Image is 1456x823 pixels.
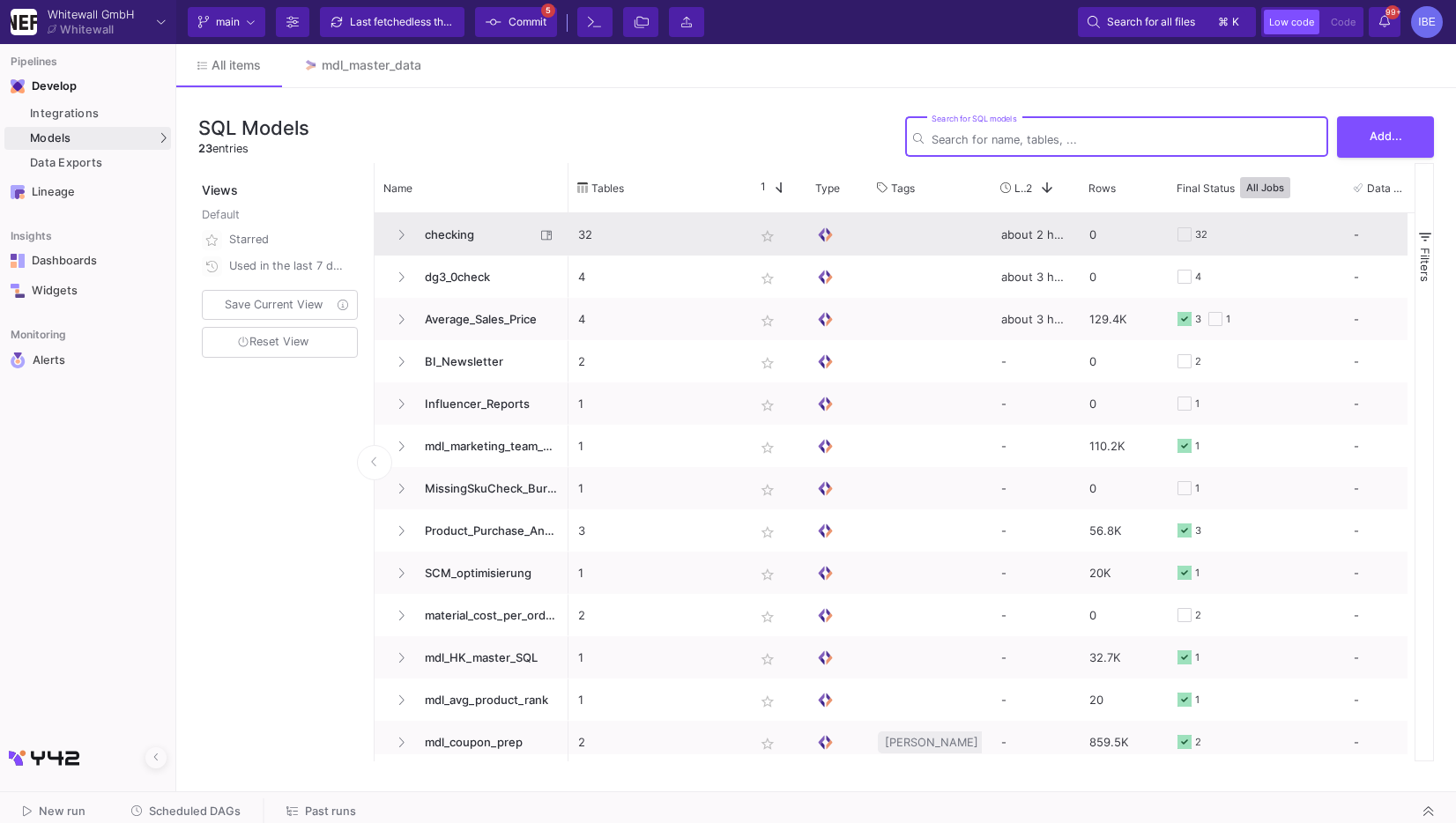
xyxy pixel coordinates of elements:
span: Rows [1088,182,1116,195]
div: about 3 hours ago [992,298,1080,340]
mat-icon: star_border [757,522,778,543]
div: 56.8K [1080,509,1168,552]
div: 2 [1195,722,1201,763]
span: Last Used [1014,182,1026,195]
p: 1 [578,468,735,509]
div: Whitewall [60,24,114,35]
h3: SQL Models [198,116,309,139]
button: 99+ [1369,7,1400,37]
div: 0 [1080,340,1168,382]
span: Models [30,131,71,145]
img: Tab icon [303,58,318,73]
p: 1 [578,637,735,678]
div: - [992,467,1080,509]
div: - [1354,510,1423,551]
span: New run [39,804,85,818]
a: Navigation iconWidgets [4,277,171,305]
span: Type [815,182,840,195]
span: All items [212,58,261,72]
span: Low code [1269,16,1314,28]
div: Last fetched [350,9,456,35]
span: Search for all files [1107,9,1195,35]
div: - [1354,468,1423,508]
div: 1 [1195,468,1200,509]
div: - [992,425,1080,467]
mat-icon: star_border [757,606,778,627]
mat-icon: star_border [757,649,778,670]
p: 1 [578,426,735,467]
div: Default [202,206,361,226]
div: 859.5K [1080,721,1168,763]
div: Lineage [32,185,146,199]
div: - [992,382,1080,425]
mat-icon: star_border [757,395,778,416]
button: Last fetchedless than a minute ago [320,7,464,37]
span: Save Current View [225,298,323,311]
span: Tables [591,182,624,195]
button: Commit [475,7,557,37]
div: 129.4K [1080,298,1168,340]
div: entries [198,140,309,157]
input: Search for name, tables, ... [932,133,1320,146]
span: 2 [1026,182,1032,195]
mat-icon: star_border [757,691,778,712]
span: Name [383,182,412,195]
div: - [992,509,1080,552]
div: Used in the last 7 days [229,253,347,279]
div: - [1354,256,1423,297]
a: Data Exports [4,152,171,174]
button: Low code [1264,10,1319,34]
div: IBE [1411,6,1443,38]
p: 4 [578,256,735,298]
div: - [1354,722,1423,762]
button: Code [1326,10,1361,34]
button: Used in the last 7 days [198,253,361,279]
div: Final Status [1177,167,1319,208]
span: Filters [1418,248,1432,282]
div: 0 [1080,382,1168,425]
div: Views [198,163,365,199]
div: 2 [1195,595,1201,636]
img: Navigation icon [11,352,26,368]
span: material_cost_per_order_sku [414,595,559,636]
a: Navigation iconLineage [4,178,171,206]
div: 2 [1195,341,1201,382]
button: main [188,7,265,37]
button: Save Current View [202,290,358,320]
button: All Jobs [1240,177,1290,198]
div: - [1354,637,1423,678]
div: 0 [1080,256,1168,298]
div: - [1354,214,1423,255]
div: - [992,594,1080,636]
span: 99+ [1385,5,1400,19]
a: Navigation iconDashboards [4,247,171,275]
mat-icon: star_border [757,226,778,247]
div: - [992,552,1080,594]
button: Search for all files⌘k [1078,7,1256,37]
p: 2 [578,595,735,636]
img: SQL Model [816,268,835,286]
div: - [1354,595,1423,635]
div: 1 [1226,299,1230,340]
img: SQL Model [816,606,835,625]
span: Past runs [305,804,356,818]
div: 1 [1195,552,1200,594]
div: - [992,636,1080,678]
span: mdl_coupon_prep [414,722,559,763]
img: SQL Model [816,395,835,413]
img: Navigation icon [11,79,25,93]
img: SQL Model [816,352,835,371]
div: Dashboards [32,254,146,268]
div: - [1354,552,1423,593]
div: 0 [1080,594,1168,636]
div: 20K [1080,552,1168,594]
mat-expansion-panel-header: Navigation iconDevelop [4,72,171,100]
div: Widgets [32,284,146,298]
span: [PERSON_NAME] [885,722,978,763]
img: SQL Model [816,479,835,498]
span: Add... [1370,130,1402,143]
span: k [1232,11,1239,33]
button: Add... [1337,116,1434,158]
span: 23 [198,142,212,155]
div: 110.2K [1080,425,1168,467]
